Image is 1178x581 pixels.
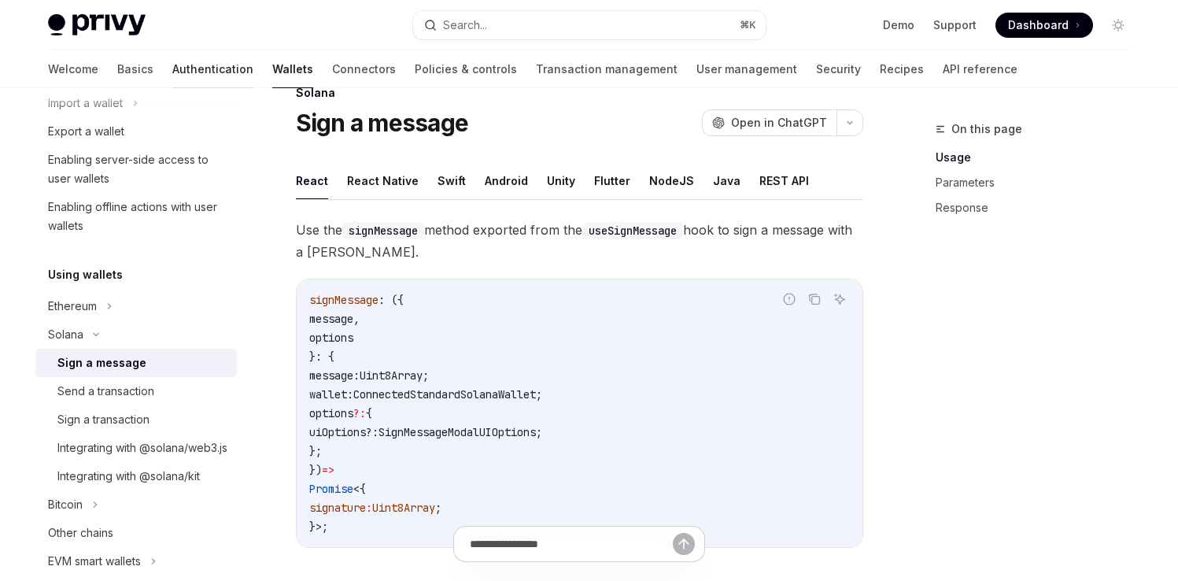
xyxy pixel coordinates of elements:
[936,170,1143,195] a: Parameters
[296,109,469,137] h1: Sign a message
[731,115,827,131] span: Open in ChatGPT
[702,109,836,136] button: Open in ChatGPT
[582,222,683,239] code: useSignMessage
[759,162,809,199] button: REST API
[883,17,914,33] a: Demo
[880,50,924,88] a: Recipes
[933,17,977,33] a: Support
[536,387,542,402] span: ;
[48,150,227,188] div: Enabling server-side access to user wallets
[48,50,98,88] a: Welcome
[309,482,353,496] span: Promise
[332,50,396,88] a: Connectors
[309,293,379,307] span: signMessage
[57,382,154,401] div: Send a transaction
[829,289,850,309] button: Ask AI
[48,297,97,316] div: Ethereum
[1106,13,1131,38] button: Toggle dark mode
[435,501,441,515] span: ;
[353,482,366,496] span: <{
[322,463,334,477] span: =>
[1008,17,1069,33] span: Dashboard
[35,146,237,193] a: Enabling server-side access to user wallets
[353,406,366,420] span: ?:
[936,195,1143,220] a: Response
[296,162,328,199] button: React
[117,50,153,88] a: Basics
[943,50,1017,88] a: API reference
[366,501,372,515] span: :
[438,162,466,199] button: Swift
[353,387,536,402] span: ConnectedStandardSolanaWallet
[951,120,1022,139] span: On this page
[35,434,237,462] a: Integrating with @solana/web3.js
[57,467,200,486] div: Integrating with @solana/kit
[360,368,423,383] span: Uint8Array
[48,198,227,235] div: Enabling offline actions with user wallets
[713,162,740,199] button: Java
[379,293,404,307] span: : ({
[649,162,694,199] button: NodeJS
[309,312,353,326] span: message
[309,406,353,420] span: options
[309,350,334,364] span: }: {
[309,425,372,439] span: uiOptions?
[594,162,630,199] button: Flutter
[309,331,353,345] span: options
[415,50,517,88] a: Policies & controls
[35,405,237,434] a: Sign a transaction
[342,222,424,239] code: signMessage
[309,463,322,477] span: })
[816,50,861,88] a: Security
[48,265,123,284] h5: Using wallets
[443,16,487,35] div: Search...
[366,406,372,420] span: {
[536,425,542,439] span: ;
[536,50,678,88] a: Transaction management
[309,520,328,534] span: }>;
[35,349,237,377] a: Sign a message
[936,145,1143,170] a: Usage
[48,495,83,514] div: Bitcoin
[353,312,360,326] span: ,
[547,162,575,199] button: Unity
[296,85,863,101] div: Solana
[696,50,797,88] a: User management
[35,193,237,240] a: Enabling offline actions with user wallets
[57,439,227,457] div: Integrating with @solana/web3.js
[485,162,528,199] button: Android
[309,368,360,383] span: message:
[309,444,322,458] span: };
[423,368,429,383] span: ;
[379,425,536,439] span: SignMessageModalUIOptions
[57,353,146,372] div: Sign a message
[35,117,237,146] a: Export a wallet
[272,50,313,88] a: Wallets
[35,519,237,547] a: Other chains
[48,122,124,141] div: Export a wallet
[296,219,863,263] span: Use the method exported from the hook to sign a message with a [PERSON_NAME].
[48,552,141,571] div: EVM smart wallets
[372,501,435,515] span: Uint8Array
[48,524,113,542] div: Other chains
[779,289,799,309] button: Report incorrect code
[413,11,766,39] button: Search...⌘K
[48,325,83,344] div: Solana
[48,14,146,36] img: light logo
[372,425,379,439] span: :
[673,533,695,555] button: Send message
[347,387,353,402] span: :
[309,387,347,402] span: wallet
[804,289,825,309] button: Copy the contents from the code block
[309,501,366,515] span: signature
[347,162,419,199] button: React Native
[57,410,150,429] div: Sign a transaction
[740,19,756,31] span: ⌘ K
[172,50,253,88] a: Authentication
[35,462,237,490] a: Integrating with @solana/kit
[995,13,1093,38] a: Dashboard
[35,377,237,405] a: Send a transaction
